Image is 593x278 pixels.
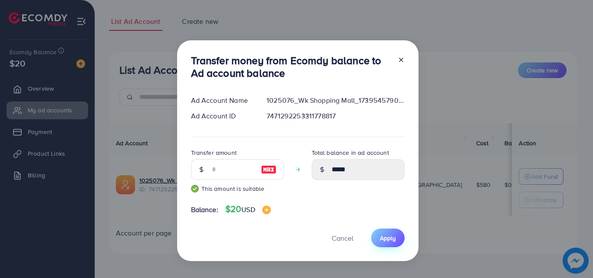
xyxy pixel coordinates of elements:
img: image [262,206,271,214]
label: Transfer amount [191,148,237,157]
div: Ad Account ID [184,111,260,121]
span: Balance: [191,205,218,215]
small: This amount is suitable [191,184,284,193]
span: Cancel [332,233,353,243]
img: guide [191,185,199,193]
span: USD [241,205,255,214]
h3: Transfer money from Ecomdy balance to Ad account balance [191,54,391,79]
img: image [261,164,277,175]
label: Total balance in ad account [312,148,389,157]
div: 7471292253311778817 [260,111,411,121]
div: Ad Account Name [184,95,260,105]
button: Apply [371,229,405,247]
button: Cancel [321,229,364,247]
h4: $20 [225,204,271,215]
div: 1025076_Wk Shopping Mall_1739545790372 [260,95,411,105]
span: Apply [380,234,396,242]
